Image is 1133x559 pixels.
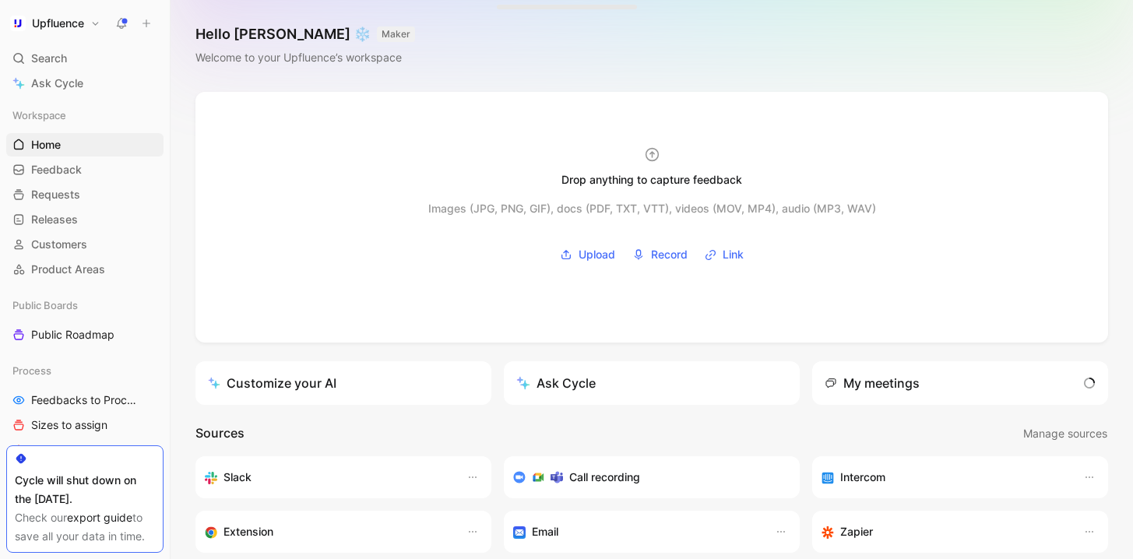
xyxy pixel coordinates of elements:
[428,199,876,218] div: Images (JPG, PNG, GIF), docs (PDF, TXT, VTT), videos (MOV, MP4), audio (MP3, WAV)
[513,468,778,487] div: Record & transcribe meetings from Zoom, Meet & Teams.
[6,323,164,346] a: Public Roadmap
[12,107,66,123] span: Workspace
[579,245,615,264] span: Upload
[31,392,142,408] span: Feedbacks to Process
[6,133,164,156] a: Home
[627,243,693,266] button: Record
[822,468,1068,487] div: Sync your customers, send feedback and get updates in Intercom
[31,162,82,178] span: Feedback
[31,327,114,343] span: Public Roadmap
[6,359,164,382] div: Process
[223,468,252,487] h3: Slack
[31,417,107,433] span: Sizes to assign
[6,208,164,231] a: Releases
[31,212,78,227] span: Releases
[377,26,415,42] button: MAKER
[569,468,640,487] h3: Call recording
[31,442,116,458] span: Output to assign
[12,297,78,313] span: Public Boards
[195,25,415,44] h1: Hello [PERSON_NAME] ❄️
[6,258,164,281] a: Product Areas
[723,245,744,264] span: Link
[1022,424,1108,444] button: Manage sources
[15,508,155,546] div: Check our to save all your data in time.
[12,363,51,378] span: Process
[825,374,920,392] div: My meetings
[205,522,451,541] div: Capture feedback from anywhere on the web
[208,374,336,392] div: Customize your AI
[10,16,26,31] img: Upfluence
[840,522,873,541] h3: Zapier
[6,438,164,462] a: Output to assign
[31,237,87,252] span: Customers
[31,49,67,68] span: Search
[31,262,105,277] span: Product Areas
[6,233,164,256] a: Customers
[6,294,164,346] div: Public BoardsPublic Roadmap
[6,294,164,317] div: Public Boards
[504,361,800,405] button: Ask Cycle
[651,245,688,264] span: Record
[554,243,621,266] button: Upload
[15,471,155,508] div: Cycle will shut down on the [DATE].
[223,522,273,541] h3: Extension
[195,424,245,444] h2: Sources
[6,158,164,181] a: Feedback
[699,243,749,266] button: Link
[205,468,451,487] div: Sync your customers, send feedback and get updates in Slack
[31,74,83,93] span: Ask Cycle
[6,12,104,34] button: UpfluenceUpfluence
[513,522,759,541] div: Forward emails to your feedback inbox
[32,16,84,30] h1: Upfluence
[6,183,164,206] a: Requests
[6,359,164,487] div: ProcessFeedbacks to ProcessSizes to assignOutput to assignBusiness Focus to assign
[31,137,61,153] span: Home
[1023,424,1107,443] span: Manage sources
[822,522,1068,541] div: Capture feedback from thousands of sources with Zapier (survey results, recordings, sheets, etc).
[67,511,132,524] a: export guide
[195,361,491,405] a: Customize your AI
[840,468,885,487] h3: Intercom
[6,413,164,437] a: Sizes to assign
[31,187,80,202] span: Requests
[195,48,415,67] div: Welcome to your Upfluence’s workspace
[532,522,558,541] h3: Email
[6,72,164,95] a: Ask Cycle
[6,104,164,127] div: Workspace
[6,47,164,70] div: Search
[561,171,742,189] div: Drop anything to capture feedback
[516,374,596,392] div: Ask Cycle
[6,388,164,412] a: Feedbacks to Process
